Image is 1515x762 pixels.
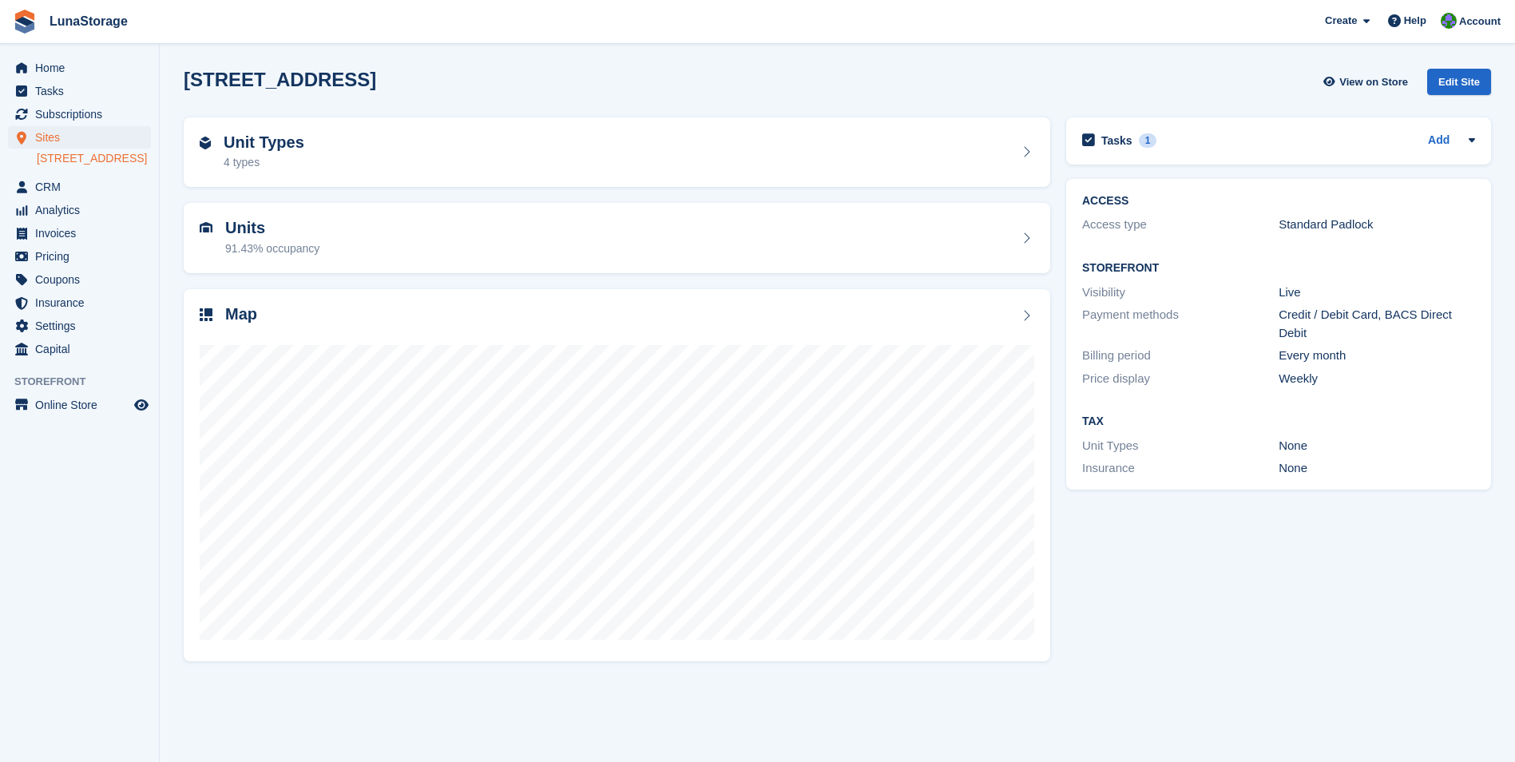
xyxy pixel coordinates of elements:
[1441,13,1457,29] img: Cathal Vaughan
[184,69,376,90] h2: [STREET_ADDRESS]
[1279,437,1475,455] div: None
[132,395,151,415] a: Preview store
[184,289,1050,662] a: Map
[8,126,151,149] a: menu
[1082,216,1279,234] div: Access type
[35,103,131,125] span: Subscriptions
[1427,69,1491,101] a: Edit Site
[8,80,151,102] a: menu
[200,137,211,149] img: unit-type-icn-2b2737a686de81e16bb02015468b77c625bbabd49415b5ef34ead5e3b44a266d.svg
[35,222,131,244] span: Invoices
[1082,415,1475,428] h2: Tax
[1082,195,1475,208] h2: ACCESS
[8,57,151,79] a: menu
[8,394,151,416] a: menu
[35,199,131,221] span: Analytics
[1279,306,1475,342] div: Credit / Debit Card, BACS Direct Debit
[1279,370,1475,388] div: Weekly
[8,292,151,314] a: menu
[14,374,159,390] span: Storefront
[35,80,131,102] span: Tasks
[35,57,131,79] span: Home
[1082,347,1279,365] div: Billing period
[1325,13,1357,29] span: Create
[1321,69,1414,95] a: View on Store
[1404,13,1426,29] span: Help
[1339,74,1408,90] span: View on Store
[35,394,131,416] span: Online Store
[184,117,1050,188] a: Unit Types 4 types
[1082,459,1279,478] div: Insurance
[35,126,131,149] span: Sites
[35,268,131,291] span: Coupons
[1139,133,1157,148] div: 1
[43,8,134,34] a: LunaStorage
[1082,370,1279,388] div: Price display
[1279,284,1475,302] div: Live
[8,176,151,198] a: menu
[35,292,131,314] span: Insurance
[8,222,151,244] a: menu
[8,103,151,125] a: menu
[225,219,319,237] h2: Units
[1082,284,1279,302] div: Visibility
[8,268,151,291] a: menu
[1427,69,1491,95] div: Edit Site
[224,133,304,152] h2: Unit Types
[8,199,151,221] a: menu
[37,151,151,166] a: [STREET_ADDRESS]
[225,305,257,323] h2: Map
[35,338,131,360] span: Capital
[225,240,319,257] div: 91.43% occupancy
[8,315,151,337] a: menu
[1428,132,1450,150] a: Add
[13,10,37,34] img: stora-icon-8386f47178a22dfd0bd8f6a31ec36ba5ce8667c1dd55bd0f319d3a0aa187defe.svg
[35,315,131,337] span: Settings
[35,245,131,268] span: Pricing
[1082,306,1279,342] div: Payment methods
[1082,262,1475,275] h2: Storefront
[8,245,151,268] a: menu
[1459,14,1501,30] span: Account
[1101,133,1132,148] h2: Tasks
[1279,459,1475,478] div: None
[184,203,1050,273] a: Units 91.43% occupancy
[8,338,151,360] a: menu
[200,222,212,233] img: unit-icn-7be61d7bf1b0ce9d3e12c5938cc71ed9869f7b940bace4675aadf7bd6d80202e.svg
[1279,347,1475,365] div: Every month
[200,308,212,321] img: map-icn-33ee37083ee616e46c38cad1a60f524a97daa1e2b2c8c0bc3eb3415660979fc1.svg
[1279,216,1475,234] div: Standard Padlock
[35,176,131,198] span: CRM
[224,154,304,171] div: 4 types
[1082,437,1279,455] div: Unit Types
